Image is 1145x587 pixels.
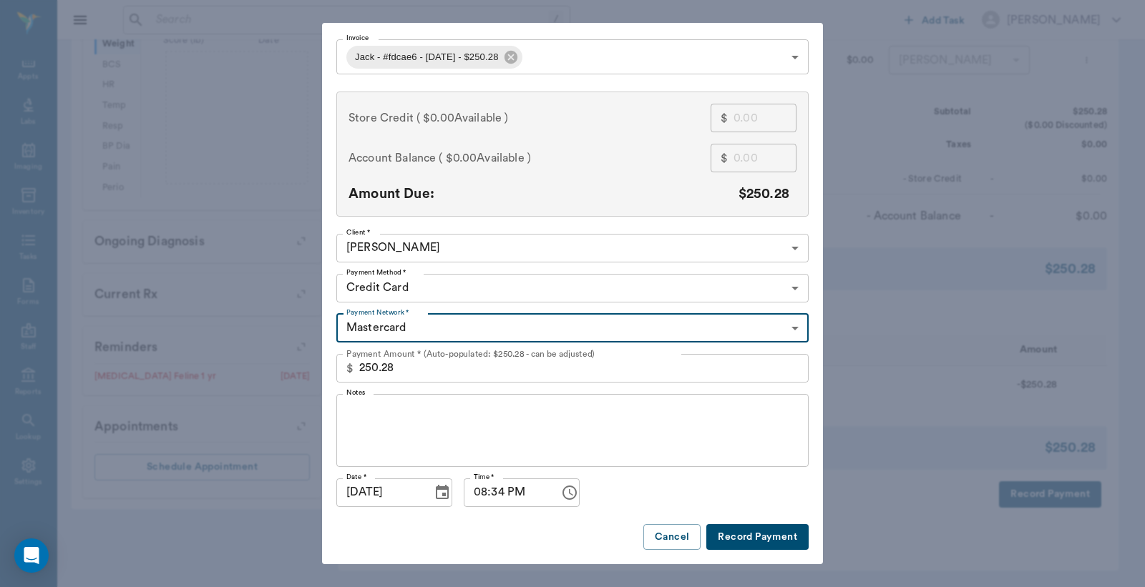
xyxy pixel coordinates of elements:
div: Open Intercom Messenger [14,538,49,573]
span: Store Credit ( ) [349,109,508,127]
p: $ [346,360,354,377]
p: Amount Due: [349,184,434,204]
span: $0.00 Available [423,109,502,127]
input: hh:mm aa [464,478,550,507]
label: Client * [346,227,371,237]
button: Record Payment [706,524,809,551]
div: [PERSON_NAME] [336,234,809,262]
input: MM/DD/YYYY [336,478,422,507]
input: 0.00 [734,104,796,132]
button: Choose time, selected time is 8:34 PM [555,478,584,507]
span: $0.00 Available [446,149,525,167]
label: Payment Method * [346,267,406,277]
label: Notes [346,388,366,398]
div: Mastercard [336,314,809,342]
p: Payment Amount * (Auto-populated: $250.28 - can be adjusted) [346,347,595,360]
p: $ [721,109,728,127]
div: Credit Card [336,274,809,302]
label: Invoice [346,33,369,43]
button: Choose date, selected date is Oct 8, 2025 [428,478,457,507]
label: Time * [474,472,494,482]
span: Jack - #fdcae6 - [DATE] - $250.28 [346,49,507,65]
label: Date * [346,472,366,482]
p: $250.28 [739,184,789,204]
p: $ [721,149,728,167]
input: 0.00 [734,144,796,172]
div: Jack - #fdcae6 - [DATE] - $250.28 [346,46,522,69]
span: Account Balance ( ) [349,149,531,167]
label: Payment Network * [346,307,409,317]
button: Cancel [643,524,701,551]
input: 0.00 [359,354,809,383]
